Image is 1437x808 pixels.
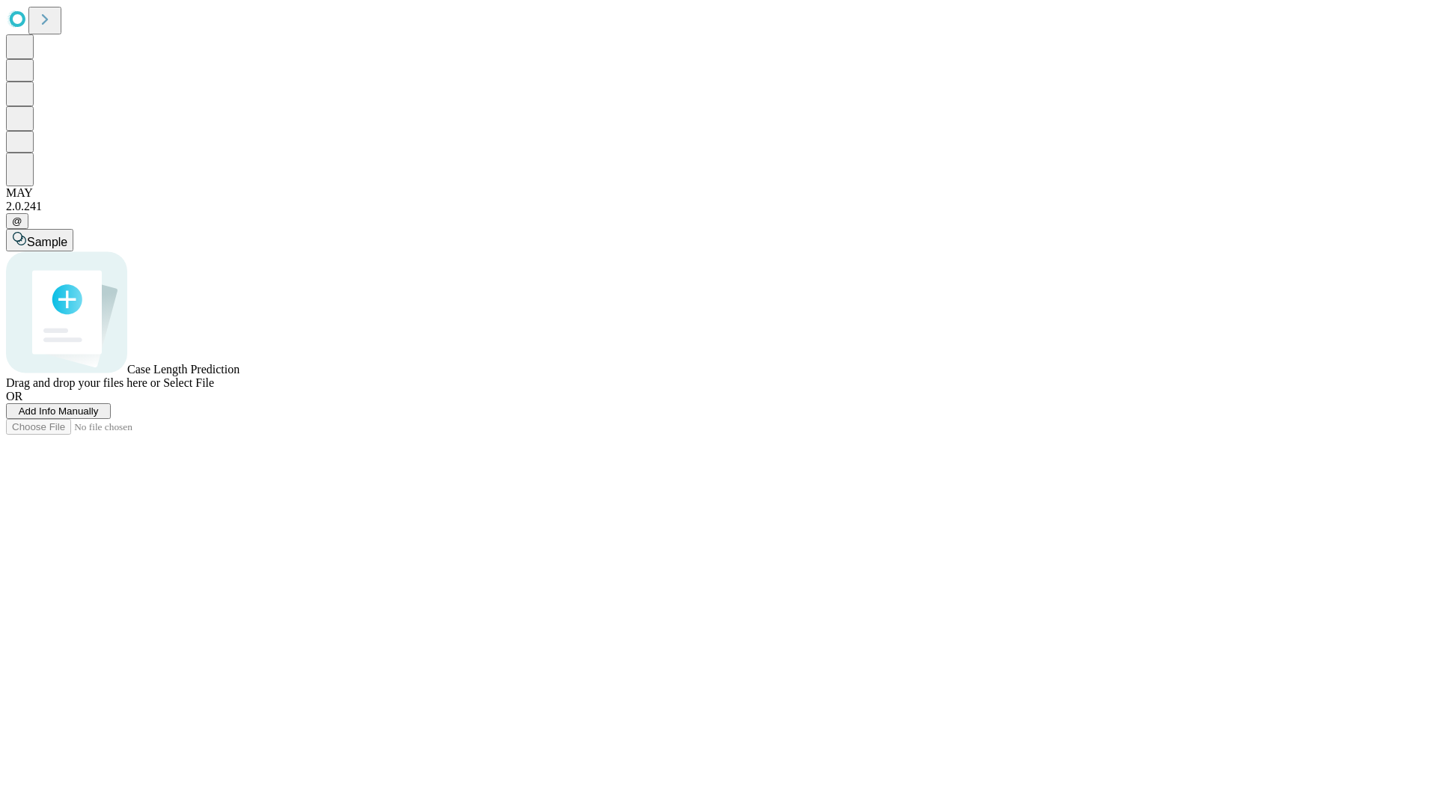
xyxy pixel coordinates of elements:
button: @ [6,213,28,229]
span: Sample [27,236,67,248]
span: OR [6,390,22,403]
div: MAY [6,186,1431,200]
span: @ [12,215,22,227]
span: Drag and drop your files here or [6,376,160,389]
span: Case Length Prediction [127,363,239,376]
button: Add Info Manually [6,403,111,419]
span: Add Info Manually [19,405,99,417]
div: 2.0.241 [6,200,1431,213]
button: Sample [6,229,73,251]
span: Select File [163,376,214,389]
